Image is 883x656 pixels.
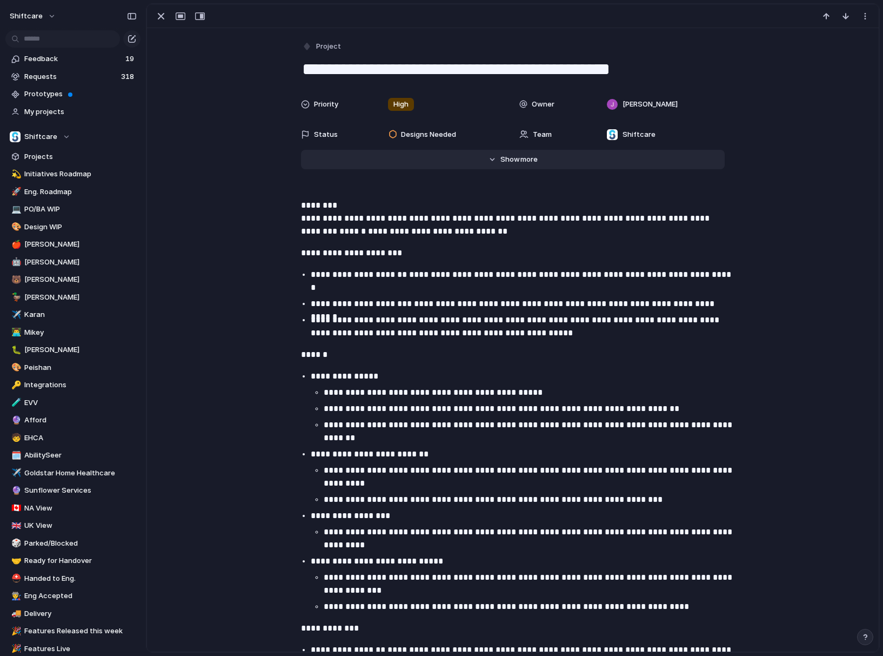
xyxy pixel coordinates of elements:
a: 🔮Sunflower Services [5,482,141,499]
a: 🗓️AbilitySeer [5,447,141,463]
div: 🇬🇧 [11,520,19,532]
div: 🎨 [11,361,19,374]
span: Project [316,41,341,52]
a: 🔮Afford [5,412,141,428]
span: [PERSON_NAME] [24,274,137,285]
div: 🇨🇦NA View [5,500,141,516]
div: 🧒 [11,432,19,444]
a: Prototypes [5,86,141,102]
button: ✈️ [10,468,21,479]
a: 💻PO/BA WIP [5,201,141,217]
button: shiftcare [5,8,62,25]
a: 🎉Features Released this week [5,623,141,639]
a: 🎨Peishan [5,360,141,376]
div: ✈️ [11,309,19,321]
button: 🎨 [10,222,21,233]
span: Afford [24,415,137,426]
button: ⛑️ [10,573,21,584]
div: 🔑Integrations [5,377,141,393]
span: Designs Needed [401,129,456,140]
button: 🐛 [10,344,21,355]
span: [PERSON_NAME] [24,344,137,355]
div: 🎉 [11,625,19,638]
div: ⛑️ [11,572,19,585]
span: Owner [532,99,554,110]
div: 🔮 [11,414,19,427]
a: 🤝Ready for Handover [5,553,141,569]
button: 🔮 [10,415,21,426]
button: 🚚 [10,608,21,619]
span: 19 [125,54,136,64]
span: Team [533,129,552,140]
div: 🤖 [11,256,19,268]
button: Project [300,39,344,55]
button: 🎨 [10,362,21,373]
span: [PERSON_NAME] [24,292,137,303]
span: Eng. Roadmap [24,187,137,197]
div: ✈️Karan [5,307,141,323]
a: 🍎[PERSON_NAME] [5,236,141,253]
a: ✈️Goldstar Home Healthcare [5,465,141,481]
div: ✈️ [11,467,19,479]
div: 🎉 [11,642,19,655]
span: Priority [314,99,338,110]
span: High [393,99,409,110]
span: Goldstar Home Healthcare [24,468,137,479]
div: 🔮 [11,485,19,497]
span: Karan [24,309,137,320]
a: 💫Initiatives Roadmap [5,166,141,182]
div: 🐛[PERSON_NAME] [5,342,141,358]
span: NA View [24,503,137,514]
button: 👨‍💻 [10,327,21,338]
div: 👨‍🏭 [11,590,19,602]
button: ✈️ [10,309,21,320]
button: 🔑 [10,380,21,390]
span: Integrations [24,380,137,390]
span: shiftcare [10,11,43,22]
a: 🦆[PERSON_NAME] [5,289,141,306]
span: Feedback [24,54,122,64]
span: [PERSON_NAME] [24,257,137,268]
span: Features Released this week [24,626,137,637]
div: 🧪 [11,396,19,409]
a: Projects [5,149,141,165]
div: 🐻 [11,274,19,286]
div: 🎲 [11,537,19,549]
span: Prototypes [24,89,137,100]
a: ⛑️Handed to Eng. [5,571,141,587]
div: 🚚 [11,607,19,620]
span: Mikey [24,327,137,338]
a: 🤖[PERSON_NAME] [5,254,141,270]
span: [PERSON_NAME] [24,239,137,250]
a: 🚀Eng. Roadmap [5,184,141,200]
button: 🧒 [10,433,21,443]
button: 🇨🇦 [10,503,21,514]
span: Shiftcare [24,131,57,142]
a: 🐻[PERSON_NAME] [5,271,141,288]
a: 🧒EHCA [5,430,141,446]
button: 🚀 [10,187,21,197]
div: 🎨Design WIP [5,219,141,235]
span: EHCA [24,433,137,443]
span: Eng Accepted [24,591,137,601]
span: PO/BA WIP [24,204,137,215]
button: 🎉 [10,644,21,654]
span: Ready for Handover [24,555,137,566]
a: 🎲Parked/Blocked [5,535,141,552]
span: Delivery [24,608,137,619]
span: Show [500,154,520,165]
a: Feedback19 [5,51,141,67]
button: 🔮 [10,485,21,496]
a: 👨‍💻Mikey [5,324,141,341]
